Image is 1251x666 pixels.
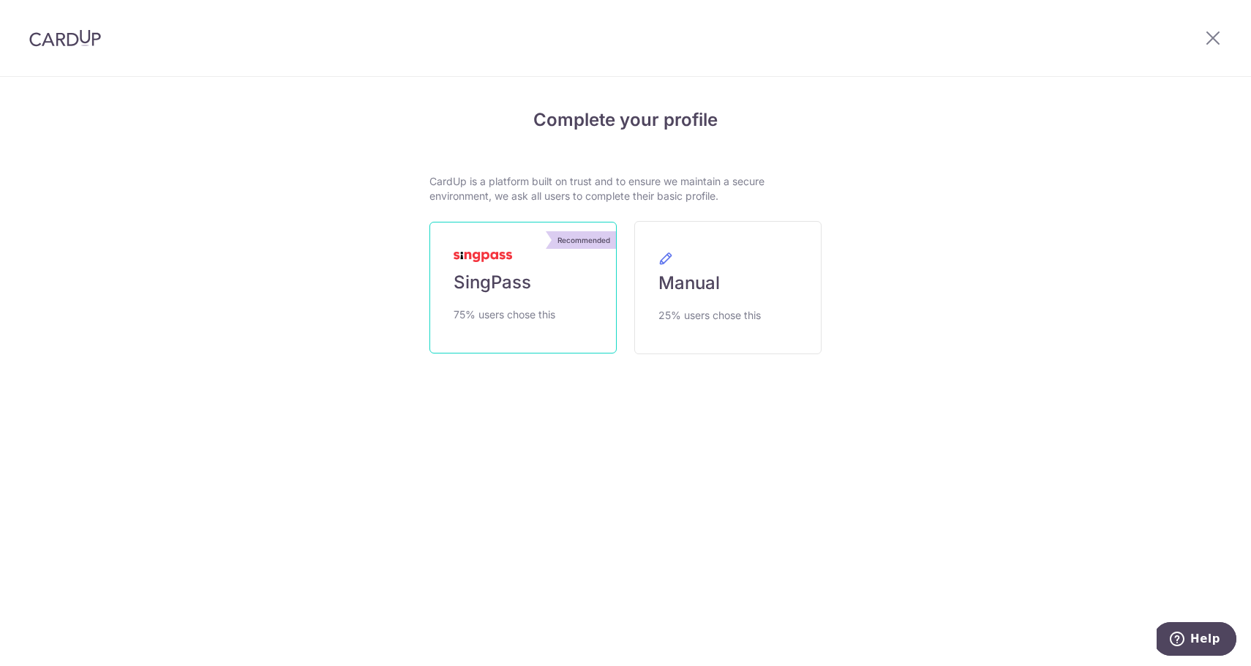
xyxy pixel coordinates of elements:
[658,272,720,295] span: Manual
[1157,622,1236,659] iframe: Opens a widget where you can find more information
[634,221,822,354] a: Manual 25% users chose this
[29,29,101,47] img: CardUp
[429,222,617,353] a: Recommended SingPass 75% users chose this
[34,10,64,23] span: Help
[454,271,531,294] span: SingPass
[454,306,555,323] span: 75% users chose this
[429,174,822,203] p: CardUp is a platform built on trust and to ensure we maintain a secure environment, we ask all us...
[429,107,822,133] h4: Complete your profile
[552,231,616,249] div: Recommended
[454,252,512,262] img: MyInfoLogo
[658,307,761,324] span: 25% users chose this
